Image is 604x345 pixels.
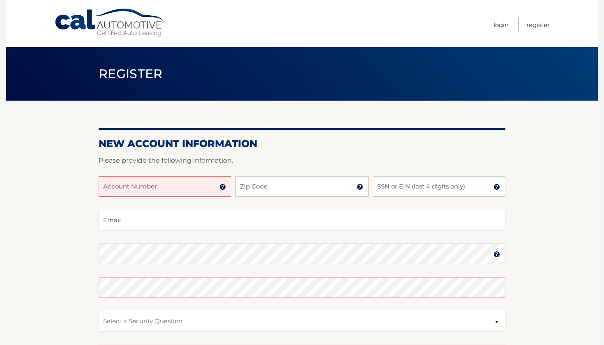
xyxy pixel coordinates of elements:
h2: New Account Information [99,138,505,150]
a: Register [526,18,550,32]
img: tooltip.svg [493,251,500,258]
input: Email [99,210,505,230]
img: tooltip.svg [493,184,500,190]
a: Login [493,18,509,32]
a: Cal Automotive [54,8,165,37]
p: Please provide the following information. [99,155,505,166]
span: Register [99,66,163,81]
input: Zip Code [235,176,368,197]
img: tooltip.svg [219,184,226,190]
input: Account Number [99,176,231,197]
input: SSN or EIN (last 4 digits only) [373,176,505,197]
img: tooltip.svg [357,184,363,190]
